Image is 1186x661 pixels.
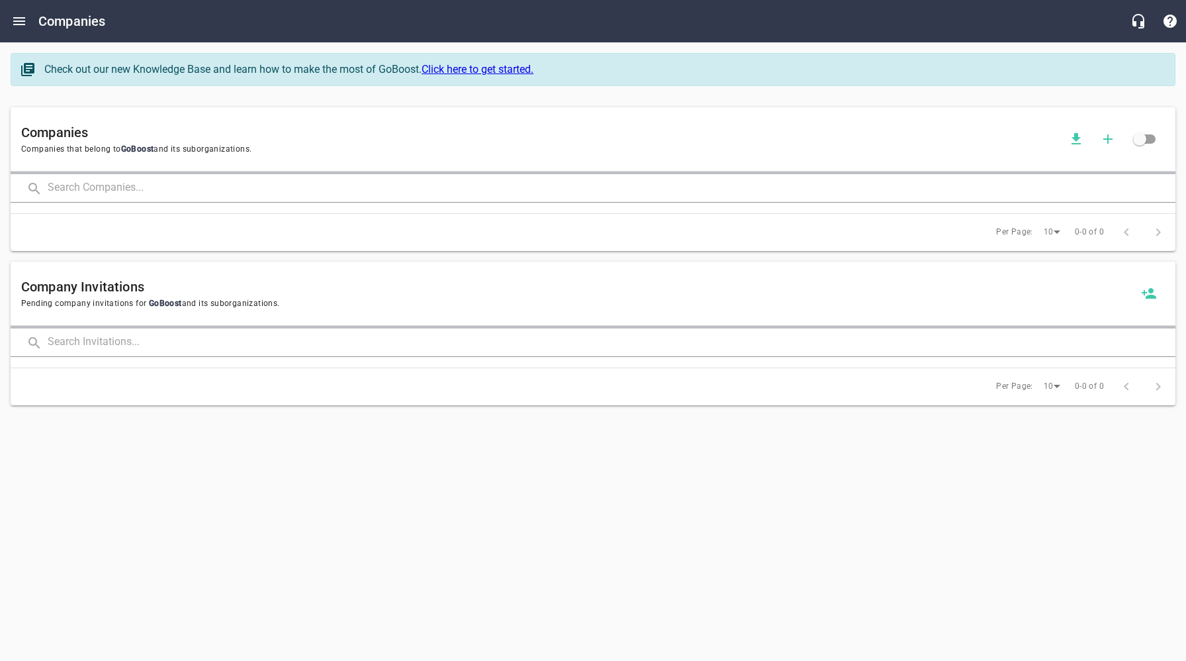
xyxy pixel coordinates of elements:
span: Companies that belong to and its suborganizations. [21,143,1060,156]
span: Pending company invitations for and its suborganizations. [21,297,1133,311]
button: Live Chat [1122,5,1154,37]
span: 0-0 of 0 [1075,226,1104,239]
button: Download companies [1060,123,1092,155]
span: GoBoost [121,144,154,154]
div: Check out our new Knowledge Base and learn how to make the most of GoBoost. [44,62,1162,77]
span: Per Page: [996,380,1033,393]
div: 10 [1038,378,1065,395]
button: Support Portal [1154,5,1186,37]
button: Open drawer [3,5,35,37]
span: Click to view all companies [1124,123,1156,155]
button: Add a new company [1092,123,1124,155]
a: Click here to get started. [422,63,533,76]
h6: Companies [21,122,1060,143]
span: Per Page: [996,226,1033,239]
input: Search Invitations... [48,329,1175,357]
h6: Company Invitations [21,276,1133,297]
input: Search Companies... [48,174,1175,203]
h6: Companies [38,11,105,32]
div: 10 [1038,223,1065,241]
button: Invite a new company [1133,278,1165,309]
span: 0-0 of 0 [1075,380,1104,393]
span: GoBoost [146,299,181,308]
